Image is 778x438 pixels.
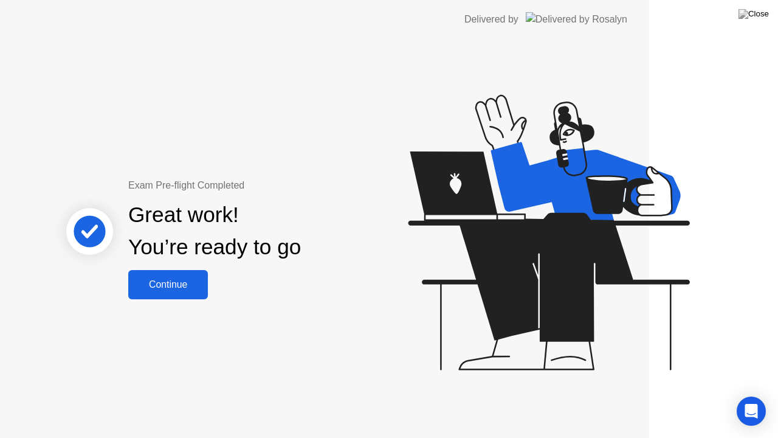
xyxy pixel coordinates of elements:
[737,397,766,426] div: Open Intercom Messenger
[128,270,208,299] button: Continue
[132,279,204,290] div: Continue
[464,12,518,27] div: Delivered by
[526,12,627,26] img: Delivered by Rosalyn
[128,199,301,263] div: Great work! You’re ready to go
[738,9,769,19] img: Close
[128,178,379,193] div: Exam Pre-flight Completed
